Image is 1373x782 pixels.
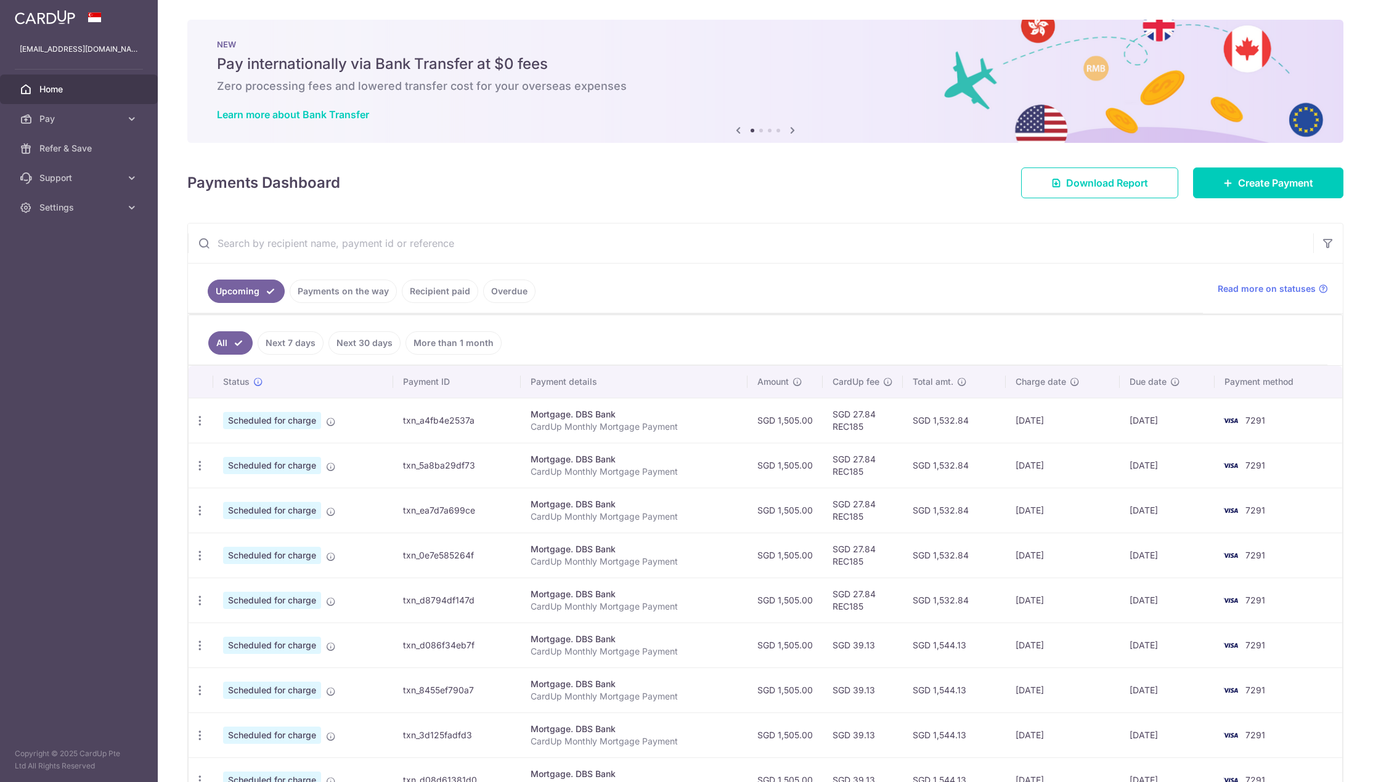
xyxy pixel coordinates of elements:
[393,366,521,398] th: Payment ID
[223,412,321,429] span: Scheduled for charge
[748,623,823,667] td: SGD 1,505.00
[217,39,1314,49] p: NEW
[903,623,1006,667] td: SGD 1,544.13
[823,398,903,443] td: SGD 27.84 REC185
[39,113,121,125] span: Pay
[39,201,121,214] span: Settings
[217,54,1314,74] h5: Pay internationally via Bank Transfer at $0 fees
[823,578,903,623] td: SGD 27.84 REC185
[531,498,738,510] div: Mortgage. DBS Bank
[823,443,903,488] td: SGD 27.84 REC185
[1066,175,1148,190] span: Download Report
[1120,712,1215,757] td: [DATE]
[187,172,340,194] h4: Payments Dashboard
[1245,595,1265,605] span: 7291
[39,142,121,155] span: Refer & Save
[1218,413,1243,428] img: Bank Card
[913,376,953,388] span: Total amt.
[531,510,738,523] p: CardUp Monthly Mortgage Payment
[1245,730,1265,740] span: 7291
[1218,728,1243,743] img: Bank Card
[223,502,321,519] span: Scheduled for charge
[748,398,823,443] td: SGD 1,505.00
[1006,667,1120,712] td: [DATE]
[1120,667,1215,712] td: [DATE]
[1120,398,1215,443] td: [DATE]
[402,280,478,303] a: Recipient paid
[1218,283,1316,295] span: Read more on statuses
[1218,548,1243,563] img: Bank Card
[1006,533,1120,578] td: [DATE]
[223,727,321,744] span: Scheduled for charge
[1120,533,1215,578] td: [DATE]
[531,735,738,748] p: CardUp Monthly Mortgage Payment
[748,443,823,488] td: SGD 1,505.00
[531,408,738,421] div: Mortgage. DBS Bank
[531,768,738,780] div: Mortgage. DBS Bank
[393,667,521,712] td: txn_8455ef790a7
[1006,488,1120,533] td: [DATE]
[1218,593,1243,608] img: Bank Card
[531,555,738,568] p: CardUp Monthly Mortgage Payment
[328,331,401,355] a: Next 30 days
[217,79,1314,94] h6: Zero processing fees and lowered transfer cost for your overseas expenses
[531,421,738,433] p: CardUp Monthly Mortgage Payment
[1238,175,1313,190] span: Create Payment
[1218,638,1243,653] img: Bank Card
[39,83,121,95] span: Home
[15,10,75,25] img: CardUp
[531,543,738,555] div: Mortgage. DBS Bank
[531,723,738,735] div: Mortgage. DBS Bank
[1245,505,1265,515] span: 7291
[521,366,748,398] th: Payment details
[903,533,1006,578] td: SGD 1,532.84
[903,712,1006,757] td: SGD 1,544.13
[188,224,1313,263] input: Search by recipient name, payment id or reference
[1218,458,1243,473] img: Bank Card
[217,108,369,121] a: Learn more about Bank Transfer
[393,488,521,533] td: txn_ea7d7a699ce
[823,712,903,757] td: SGD 39.13
[1215,366,1342,398] th: Payment method
[1006,712,1120,757] td: [DATE]
[393,398,521,443] td: txn_a4fb4e2537a
[223,376,250,388] span: Status
[748,667,823,712] td: SGD 1,505.00
[1245,460,1265,470] span: 7291
[903,578,1006,623] td: SGD 1,532.84
[223,682,321,699] span: Scheduled for charge
[823,533,903,578] td: SGD 27.84 REC185
[823,623,903,667] td: SGD 39.13
[1006,578,1120,623] td: [DATE]
[1006,398,1120,443] td: [DATE]
[748,533,823,578] td: SGD 1,505.00
[223,592,321,609] span: Scheduled for charge
[223,547,321,564] span: Scheduled for charge
[208,280,285,303] a: Upcoming
[757,376,789,388] span: Amount
[290,280,397,303] a: Payments on the way
[1245,685,1265,695] span: 7291
[823,488,903,533] td: SGD 27.84 REC185
[903,488,1006,533] td: SGD 1,532.84
[1006,623,1120,667] td: [DATE]
[1021,167,1178,198] a: Download Report
[483,280,536,303] a: Overdue
[531,466,738,478] p: CardUp Monthly Mortgage Payment
[1245,640,1265,650] span: 7291
[903,667,1006,712] td: SGD 1,544.13
[1120,623,1215,667] td: [DATE]
[748,488,823,533] td: SGD 1,505.00
[1245,550,1265,560] span: 7291
[20,43,138,55] p: [EMAIL_ADDRESS][DOMAIN_NAME]
[1016,376,1066,388] span: Charge date
[393,623,521,667] td: txn_d086f34eb7f
[405,331,502,355] a: More than 1 month
[531,453,738,466] div: Mortgage. DBS Bank
[39,172,121,184] span: Support
[531,588,738,600] div: Mortgage. DBS Bank
[393,712,521,757] td: txn_3d125fadfd3
[531,690,738,703] p: CardUp Monthly Mortgage Payment
[903,443,1006,488] td: SGD 1,532.84
[748,578,823,623] td: SGD 1,505.00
